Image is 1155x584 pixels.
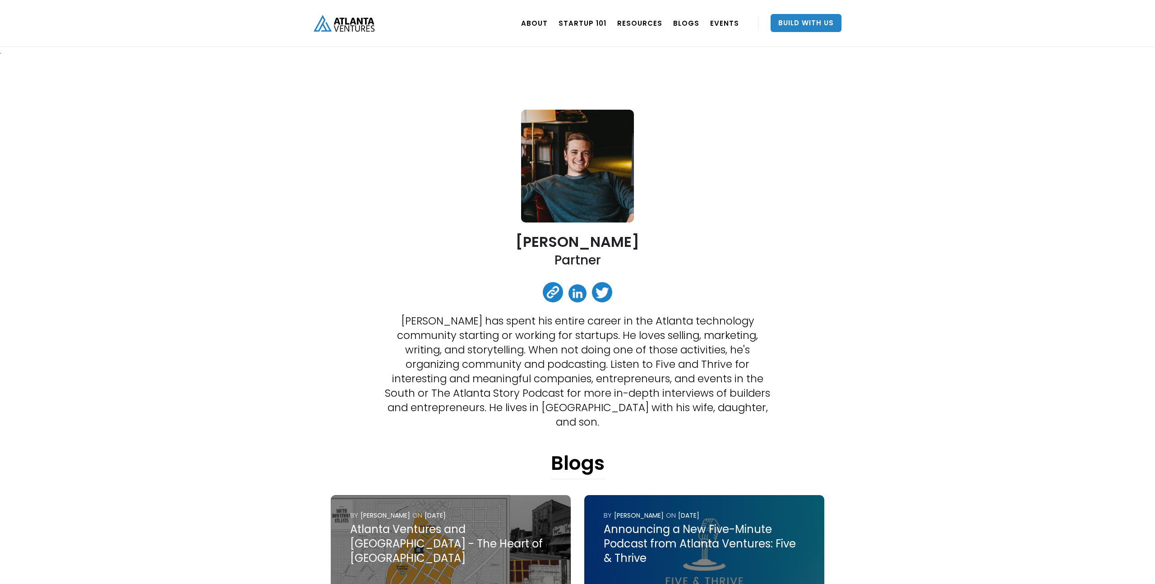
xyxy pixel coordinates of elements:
div: [PERSON_NAME] [360,511,410,520]
a: Startup 101 [559,10,606,36]
a: EVENTS [710,10,739,36]
div: [PERSON_NAME] [614,511,664,520]
h2: Partner [554,252,601,269]
a: ABOUT [521,10,548,36]
div: by [604,511,612,520]
div: [DATE] [425,511,446,520]
div: Announcing a New Five-Minute Podcast from Atlanta Ventures: Five & Thrive [604,522,805,565]
div: [DATE] [678,511,699,520]
a: BLOGS [673,10,699,36]
a: Build With Us [771,14,841,32]
p: [PERSON_NAME] has spent his entire career in the Atlanta technology community starting or working... [380,314,775,429]
div: ON [412,511,422,520]
div: ON [666,511,676,520]
div: Atlanta Ventures and [GEOGRAPHIC_DATA] - The Heart of [GEOGRAPHIC_DATA] [350,522,552,565]
div: by [350,511,358,520]
h2: [PERSON_NAME] [516,234,639,250]
a: RESOURCES [617,10,662,36]
h1: Blogs [551,452,605,479]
